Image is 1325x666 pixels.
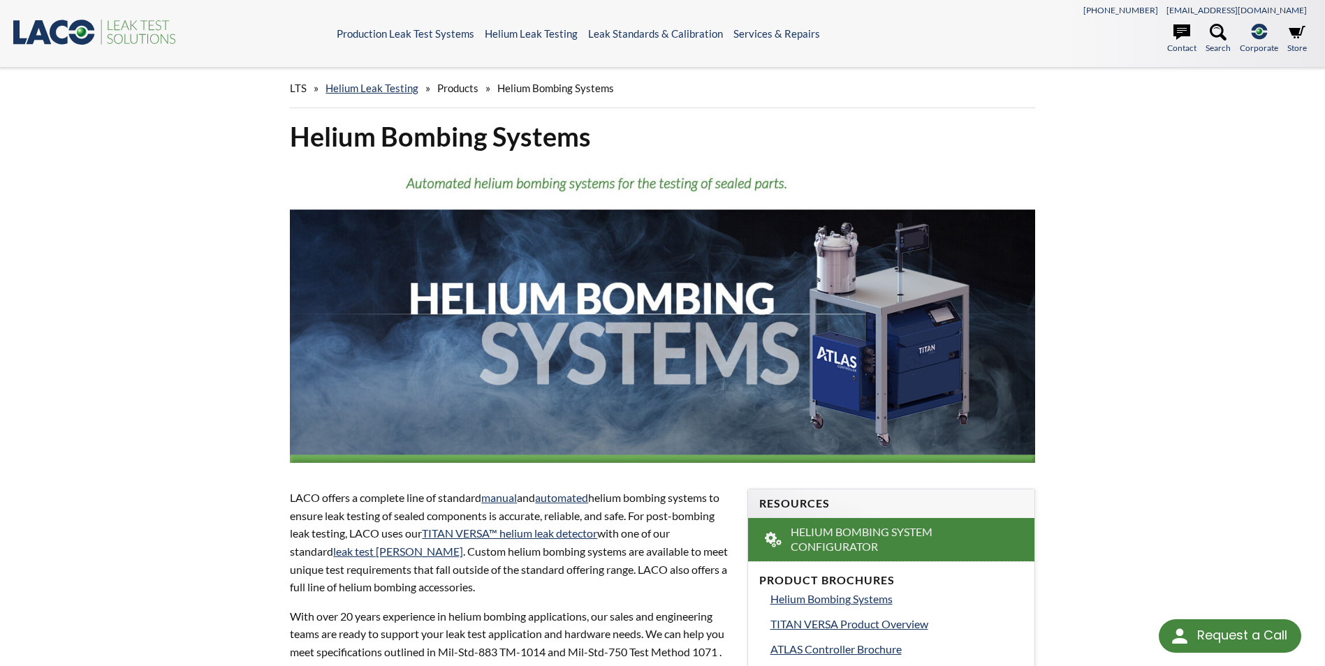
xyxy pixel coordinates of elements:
a: Production Leak Test Systems [337,27,474,40]
a: Helium Leak Testing [485,27,578,40]
a: TITAN VERSA Product Overview [770,615,1023,633]
img: Helium Bombing Systems Banner [290,165,1034,463]
a: Leak Standards & Calibration [588,27,723,40]
p: LACO offers a complete line of standard and helium bombing systems to ensure leak testing of seal... [290,489,730,596]
a: Helium Leak Testing [325,82,418,94]
div: » » » [290,68,1034,108]
a: TITAN VERSA™ helium leak detector [422,526,597,540]
a: [EMAIL_ADDRESS][DOMAIN_NAME] [1166,5,1307,15]
a: [PHONE_NUMBER] [1083,5,1158,15]
h4: Resources [759,496,1023,511]
a: Helium Bombing System Configurator [748,518,1034,561]
h4: Product Brochures [759,573,1023,588]
a: automated [535,491,588,504]
span: ATLAS Controller Brochure [770,642,902,656]
h1: Helium Bombing Systems [290,119,1034,154]
a: leak test [PERSON_NAME] [333,545,463,558]
span: Products [437,82,478,94]
p: With over 20 years experience in helium bombing applications, our sales and engineering teams are... [290,607,730,661]
span: LTS [290,82,307,94]
a: Contact [1167,24,1196,54]
a: Services & Repairs [733,27,820,40]
img: round button [1169,625,1191,647]
span: TITAN VERSA Product Overview [770,617,928,630]
a: Helium Bombing Systems [770,590,1023,608]
a: manual [481,491,517,504]
span: Helium Bombing Systems [497,82,614,94]
div: Request a Call [1197,619,1287,651]
span: Helium Bombing Systems [770,592,893,605]
a: Store [1287,24,1307,54]
span: Corporate [1240,41,1278,54]
a: Search [1206,24,1231,54]
a: ATLAS Controller Brochure [770,640,1023,658]
div: Request a Call [1159,619,1301,653]
span: Helium Bombing System Configurator [791,525,993,554]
